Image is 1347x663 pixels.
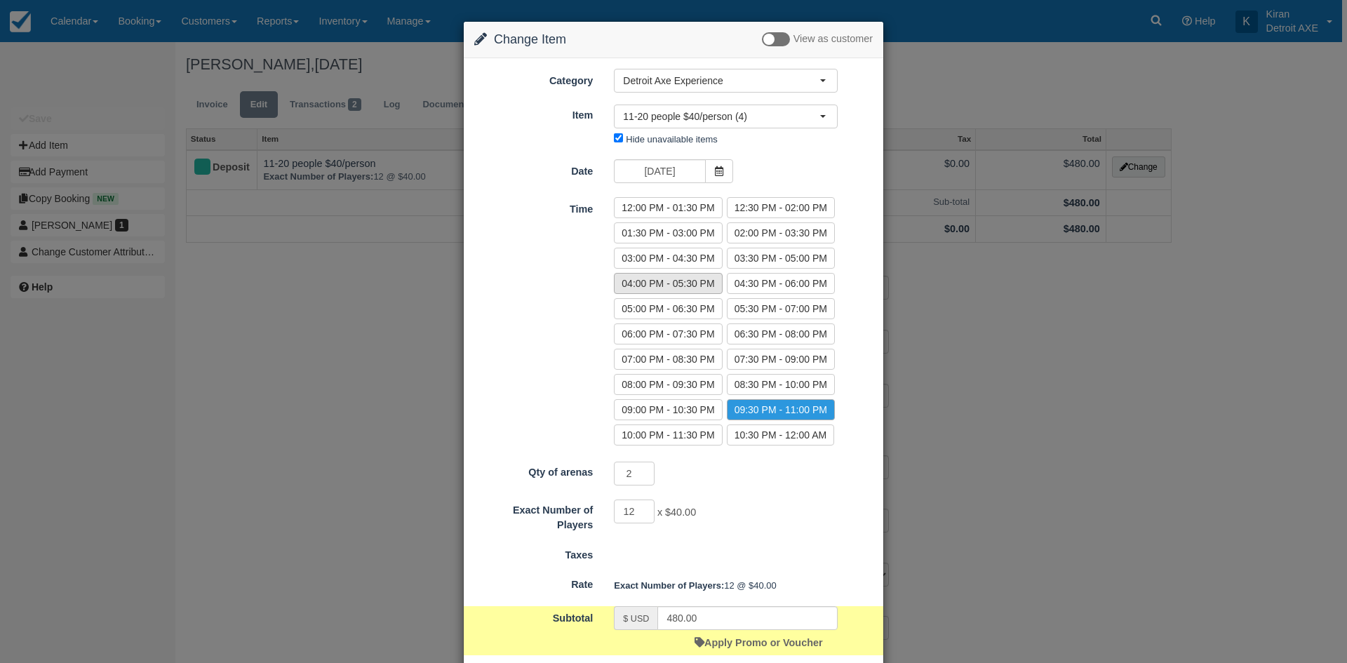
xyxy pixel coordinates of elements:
[727,273,835,294] label: 04:30 PM - 06:00 PM
[614,105,838,128] button: 11-20 people $40/person (4)
[464,159,603,179] label: Date
[614,222,722,243] label: 01:30 PM - 03:00 PM
[793,34,873,45] span: View as customer
[727,374,835,395] label: 08:30 PM - 10:00 PM
[727,222,835,243] label: 02:00 PM - 03:30 PM
[614,374,722,395] label: 08:00 PM - 09:30 PM
[494,32,566,46] span: Change Item
[614,273,722,294] label: 04:00 PM - 05:30 PM
[614,424,722,446] label: 10:00 PM - 11:30 PM
[614,399,722,420] label: 09:00 PM - 10:30 PM
[464,69,603,88] label: Category
[464,197,603,217] label: Time
[623,74,819,88] span: Detroit Axe Experience
[727,197,835,218] label: 12:30 PM - 02:00 PM
[614,349,722,370] label: 07:00 PM - 08:30 PM
[614,580,724,591] strong: Exact Number of Players
[464,498,603,532] label: Exact Number of Players
[727,399,835,420] label: 09:30 PM - 11:00 PM
[695,637,822,648] a: Apply Promo or Voucher
[464,460,603,480] label: Qty of arenas
[614,323,722,344] label: 06:00 PM - 07:30 PM
[464,572,603,592] label: Rate
[727,424,835,446] label: 10:30 PM - 12:00 AM
[464,543,603,563] label: Taxes
[626,134,717,145] label: Hide unavailable items
[623,109,819,123] span: 11-20 people $40/person (4)
[614,500,655,523] input: Exact Number of Players
[614,69,838,93] button: Detroit Axe Experience
[657,507,696,518] span: x $40.00
[464,606,603,626] label: Subtotal
[614,248,722,269] label: 03:00 PM - 04:30 PM
[623,614,649,624] small: $ USD
[727,349,835,370] label: 07:30 PM - 09:00 PM
[727,323,835,344] label: 06:30 PM - 08:00 PM
[614,197,722,218] label: 12:00 PM - 01:30 PM
[727,248,835,269] label: 03:30 PM - 05:00 PM
[727,298,835,319] label: 05:30 PM - 07:00 PM
[464,103,603,123] label: Item
[614,298,722,319] label: 05:00 PM - 06:30 PM
[614,462,655,485] input: Qty of arenas
[603,574,883,597] div: 12 @ $40.00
